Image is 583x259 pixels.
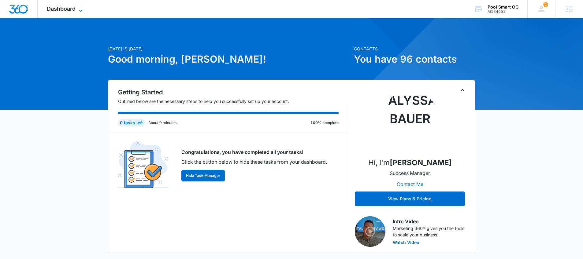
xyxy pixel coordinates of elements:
div: account id [488,9,518,14]
button: Contact Me [391,177,429,192]
img: tab_keywords_by_traffic_grey.svg [61,35,66,40]
p: Congratulations, you have completed all your tasks! [181,148,327,156]
h2: Getting Started [118,88,346,97]
button: Toggle Collapse [459,86,466,94]
img: website_grey.svg [10,16,15,21]
strong: [PERSON_NAME] [390,158,452,167]
div: notifications count [543,2,548,7]
p: 100% complete [310,120,339,126]
p: Marketing 360® gives you the tools to scale your business. [393,225,465,238]
h3: Intro Video [393,218,465,225]
span: Dashboard [47,5,76,12]
img: tab_domain_overview_orange.svg [17,35,21,40]
p: Success Manager [390,170,430,177]
p: Outlined below are the necessary steps to help you successfully set up your account. [118,98,346,104]
p: Contacts [354,46,475,52]
div: Domain Overview [23,36,55,40]
p: About 0 minutes [148,120,176,126]
h1: Good morning, [PERSON_NAME]! [108,52,350,67]
div: 0 tasks left [118,119,145,126]
button: View Plans & Pricing [355,192,465,206]
div: Keywords by Traffic [68,36,103,40]
p: Click the button below to hide these tasks from your dashboard. [181,158,327,166]
p: Hi, I'm [368,157,452,168]
h1: You have 96 contacts [354,52,475,67]
div: v 4.0.25 [17,10,30,15]
img: logo_orange.svg [10,10,15,15]
div: account name [488,5,518,9]
img: Intro Video [355,216,385,247]
img: Alyssa Bauer [379,91,440,152]
span: 1 [543,2,548,7]
div: Domain: [DOMAIN_NAME] [16,16,67,21]
p: [DATE] is [DATE] [108,46,350,52]
button: Watch Video [393,240,419,245]
button: Hide Task Manager [181,170,225,181]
